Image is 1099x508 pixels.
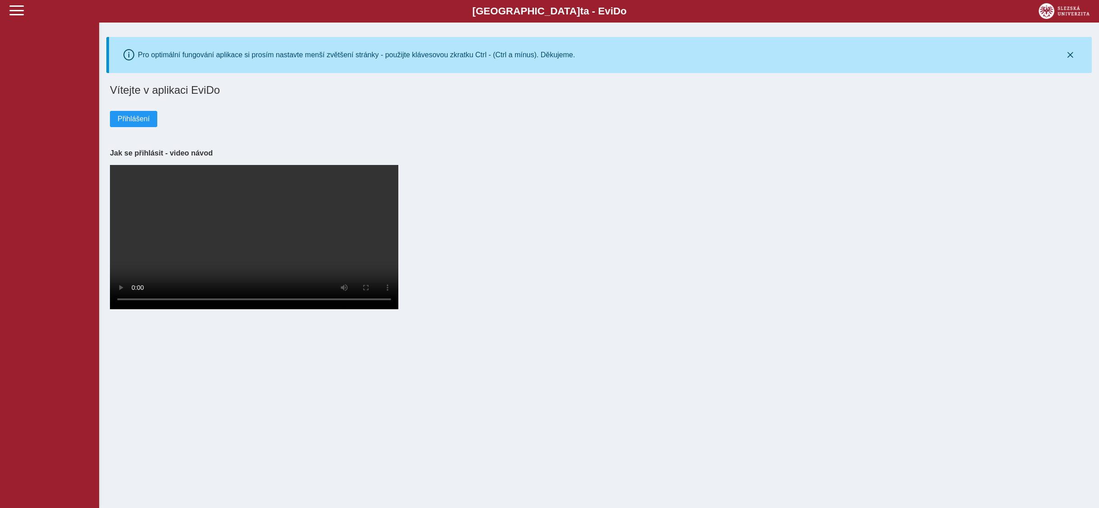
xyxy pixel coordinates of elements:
[110,84,1088,96] h1: Vítejte v aplikaci EviDo
[580,5,583,17] span: t
[613,5,620,17] span: D
[138,51,575,59] div: Pro optimální fungování aplikace si prosím nastavte menší zvětšení stránky - použijte klávesovou ...
[1039,3,1090,19] img: logo_web_su.png
[27,5,1072,17] b: [GEOGRAPHIC_DATA] a - Evi
[620,5,627,17] span: o
[110,149,1088,157] h3: Jak se přihlásit - video návod
[110,111,157,127] button: Přihlášení
[118,115,150,123] span: Přihlášení
[110,165,398,309] video: Your browser does not support the video tag.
